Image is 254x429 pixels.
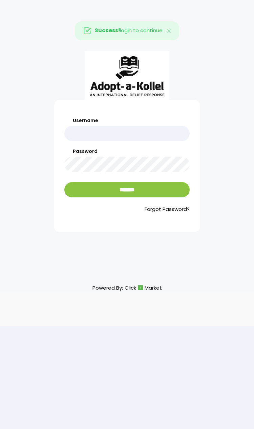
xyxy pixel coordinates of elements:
[125,283,162,292] a: ClickMarket
[85,51,169,100] img: aak_logo_sm.jpeg
[138,285,143,290] img: cm_icon.png
[92,283,162,292] p: Powered By:
[75,21,179,40] div: login to continue.
[64,148,190,155] label: Password
[95,27,120,34] strong: Success!
[64,206,190,213] a: Forgot Password?
[64,117,190,124] label: Username
[160,22,179,40] button: Close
